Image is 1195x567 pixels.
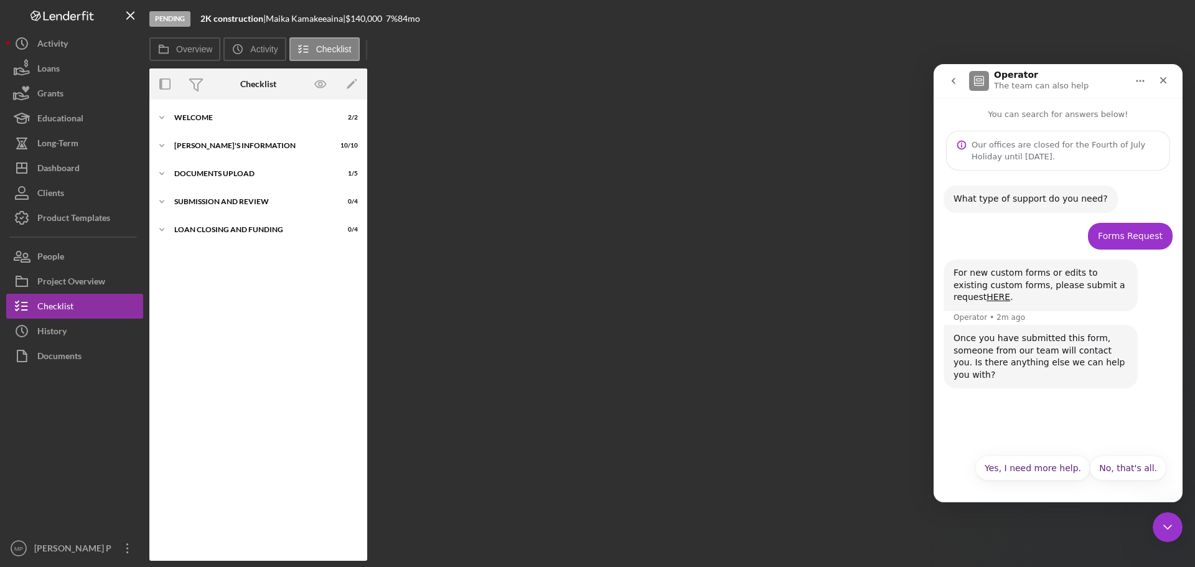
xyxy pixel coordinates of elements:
div: Pending [149,11,190,27]
button: People [6,244,143,269]
div: Documents [37,344,82,372]
text: MP [14,545,23,552]
div: Loans [37,56,60,84]
div: 1 / 5 [335,170,358,177]
iframe: Intercom live chat [934,64,1183,502]
button: Project Overview [6,269,143,294]
div: Dashboard [37,156,80,184]
div: 0 / 4 [335,198,358,205]
div: Long-Term [37,131,78,159]
div: People [37,244,64,272]
button: Checklist [289,37,360,61]
div: 84 mo [398,14,420,24]
label: Activity [250,44,278,54]
div: 7 % [386,14,398,24]
button: Documents [6,344,143,368]
div: [PERSON_NAME] P [31,536,112,564]
div: WELCOME [174,114,327,121]
label: Checklist [316,44,352,54]
b: 2K construction [200,13,263,24]
div: History [37,319,67,347]
button: Activity [223,37,286,61]
iframe: Intercom live chat [1153,512,1183,542]
div: Checklist [37,294,73,322]
div: [PERSON_NAME]'S INFORMATION [174,142,327,149]
div: Maika Kamakeeaina | [266,14,345,24]
button: History [6,319,143,344]
div: Checklist [240,79,276,89]
div: 2 / 2 [335,114,358,121]
button: Activity [6,31,143,56]
button: Overview [149,37,220,61]
div: Grants [37,81,63,109]
div: 0 / 4 [335,226,358,233]
button: Product Templates [6,205,143,230]
button: Checklist [6,294,143,319]
span: $140,000 [345,13,382,24]
div: Project Overview [37,269,105,297]
div: Product Templates [37,205,110,233]
div: SUBMISSION AND REVIEW [174,198,327,205]
button: Loans [6,56,143,81]
div: Clients [37,180,64,209]
div: Educational [37,106,83,134]
div: LOAN CLOSING AND FUNDING [174,226,327,233]
button: Long-Term [6,131,143,156]
button: Clients [6,180,143,205]
div: Activity [37,31,68,59]
div: | [200,14,266,24]
button: MP[PERSON_NAME] P [6,536,143,561]
button: Dashboard [6,156,143,180]
div: DOCUMENTS UPLOAD [174,170,327,177]
label: Overview [176,44,212,54]
button: Educational [6,106,143,131]
button: Grants [6,81,143,106]
div: 10 / 10 [335,142,358,149]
